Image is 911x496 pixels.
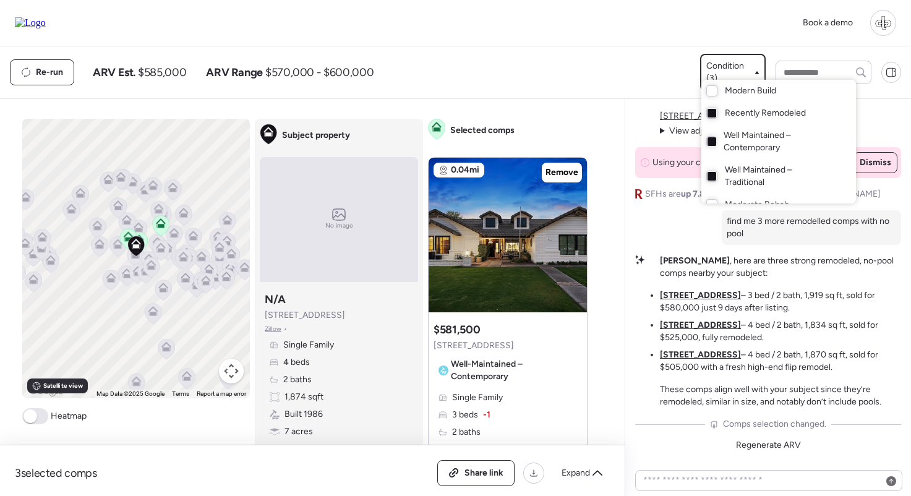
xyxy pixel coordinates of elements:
span: 3 selected comps [15,466,97,481]
span: Modern Build [725,85,776,97]
img: Logo [15,17,46,28]
span: Well Maintained – Contemporary [724,129,831,154]
span: Book a demo [803,17,853,28]
span: Well Maintained – Traditional [725,164,831,189]
span: Moderate Rehab [725,199,789,211]
span: Recently Remodeled [725,107,806,119]
span: Expand [562,467,590,479]
span: Share link [464,467,503,479]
